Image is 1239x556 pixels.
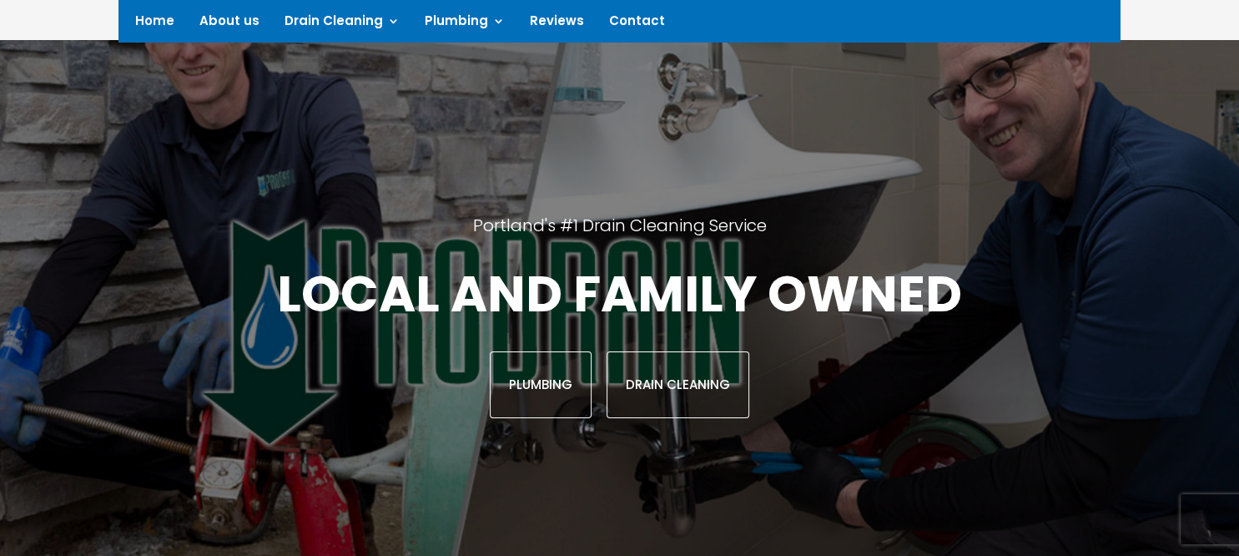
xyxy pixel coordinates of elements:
a: Plumbing [490,351,592,418]
h2: Portland's #1 Drain Cleaning Service [162,215,1078,261]
a: Drain Cleaning [607,351,749,418]
a: Plumbing [425,15,505,33]
a: Drain Cleaning [285,15,400,33]
a: Home [135,15,174,33]
a: About us [199,15,259,33]
div: Local and family owned [162,261,1078,418]
a: Contact [609,15,665,33]
a: Reviews [530,15,584,33]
